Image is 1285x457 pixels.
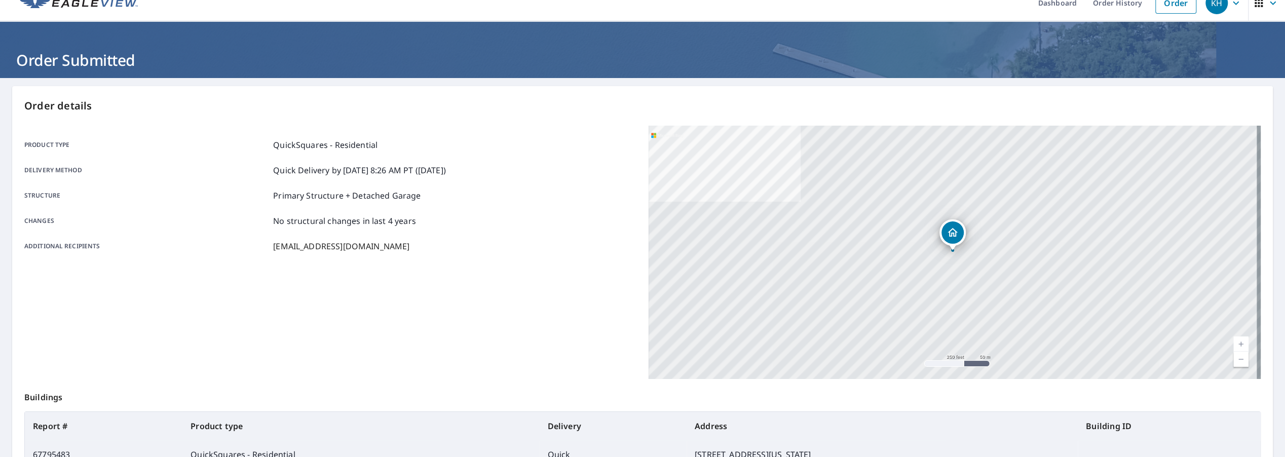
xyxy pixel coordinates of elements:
[24,215,269,227] p: Changes
[1078,412,1260,440] th: Building ID
[273,240,409,252] p: [EMAIL_ADDRESS][DOMAIN_NAME]
[1233,336,1249,352] a: Current Level 17, Zoom In
[24,379,1261,411] p: Buildings
[25,412,182,440] th: Report #
[687,412,1078,440] th: Address
[182,412,539,440] th: Product type
[12,50,1273,70] h1: Order Submitted
[24,98,1261,113] p: Order details
[273,189,421,202] p: Primary Structure + Detached Garage
[24,189,269,202] p: Structure
[24,240,269,252] p: Additional recipients
[24,164,269,176] p: Delivery method
[273,164,446,176] p: Quick Delivery by [DATE] 8:26 AM PT ([DATE])
[24,139,269,151] p: Product type
[273,139,377,151] p: QuickSquares - Residential
[273,215,416,227] p: No structural changes in last 4 years
[1233,352,1249,367] a: Current Level 17, Zoom Out
[939,219,966,251] div: Dropped pin, building 1, Residential property, 408 S Alexander Ave Washington, GA 30673
[539,412,687,440] th: Delivery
